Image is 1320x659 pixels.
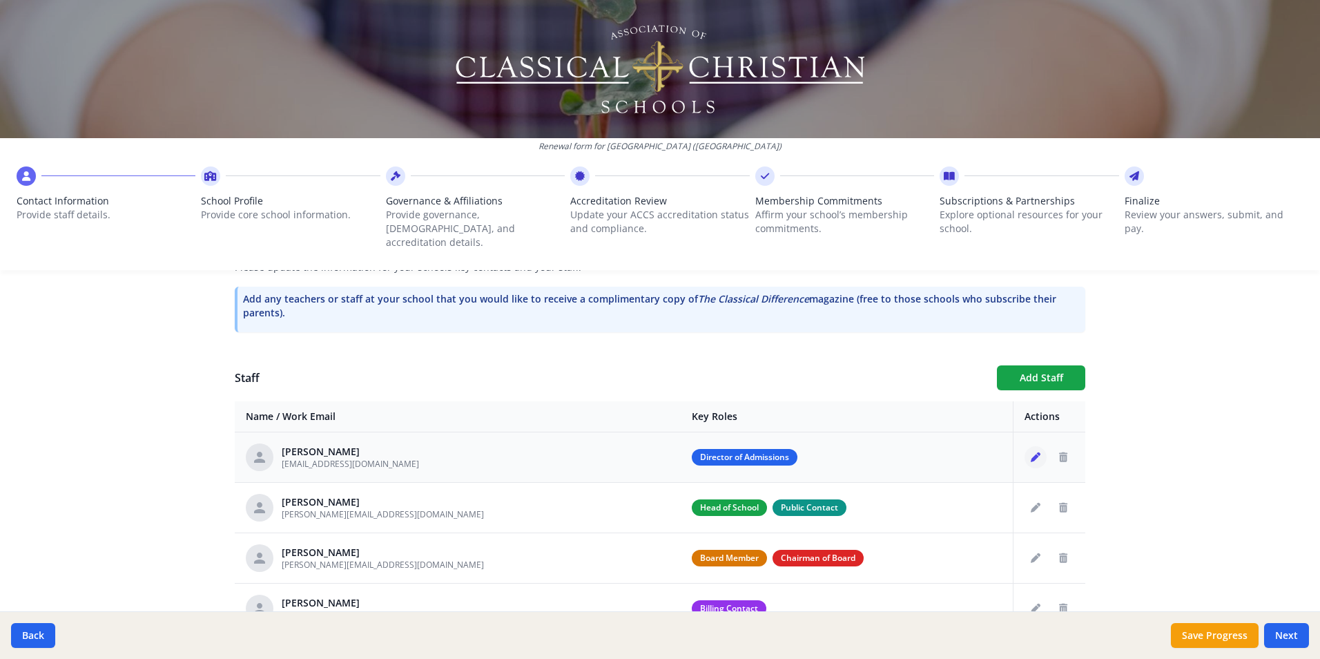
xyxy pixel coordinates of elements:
p: Explore optional resources for your school. [940,208,1118,236]
span: Board Member [692,550,767,566]
span: Billing Contact [692,600,766,617]
button: Edit staff [1025,497,1047,519]
button: Save Progress [1171,623,1259,648]
button: Edit staff [1025,598,1047,620]
p: Provide staff details. [17,208,195,222]
span: [PERSON_NAME][EMAIL_ADDRESS][DOMAIN_NAME] [282,559,484,571]
button: Edit staff [1025,547,1047,569]
p: Provide governance, [DEMOGRAPHIC_DATA], and accreditation details. [386,208,565,249]
p: Add any teachers or staff at your school that you would like to receive a complimentary copy of m... [243,292,1080,320]
span: [EMAIL_ADDRESS][DOMAIN_NAME] [282,609,419,621]
i: The Classical Difference [698,292,809,305]
span: [PERSON_NAME][EMAIL_ADDRESS][DOMAIN_NAME] [282,508,484,520]
span: Head of School [692,499,767,516]
span: Contact Information [17,194,195,208]
img: Logo [454,21,867,117]
div: [PERSON_NAME] [282,495,484,509]
button: Next [1264,623,1309,648]
span: Public Contact [773,499,846,516]
div: [PERSON_NAME] [282,546,484,560]
span: Subscriptions & Partnerships [940,194,1118,208]
span: [EMAIL_ADDRESS][DOMAIN_NAME] [282,458,419,470]
th: Name / Work Email [235,401,681,432]
button: Edit staff [1025,446,1047,468]
p: Update your ACCS accreditation status and compliance. [570,208,749,236]
div: [PERSON_NAME] [282,445,419,459]
p: Review your answers, submit, and pay. [1125,208,1303,236]
button: Delete staff [1052,446,1074,468]
span: Chairman of Board [773,550,864,566]
button: Delete staff [1052,497,1074,519]
button: Add Staff [997,365,1085,390]
span: Accreditation Review [570,194,749,208]
span: Finalize [1125,194,1303,208]
th: Key Roles [681,401,1013,432]
button: Delete staff [1052,598,1074,620]
span: School Profile [201,194,380,208]
button: Back [11,623,55,648]
div: [PERSON_NAME] [282,596,419,610]
p: Affirm your school’s membership commitments. [755,208,934,236]
span: Governance & Affiliations [386,194,565,208]
span: Director of Admissions [692,449,797,466]
th: Actions [1013,401,1086,432]
span: Membership Commitments [755,194,934,208]
p: Provide core school information. [201,208,380,222]
button: Delete staff [1052,547,1074,569]
h1: Staff [235,370,986,386]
